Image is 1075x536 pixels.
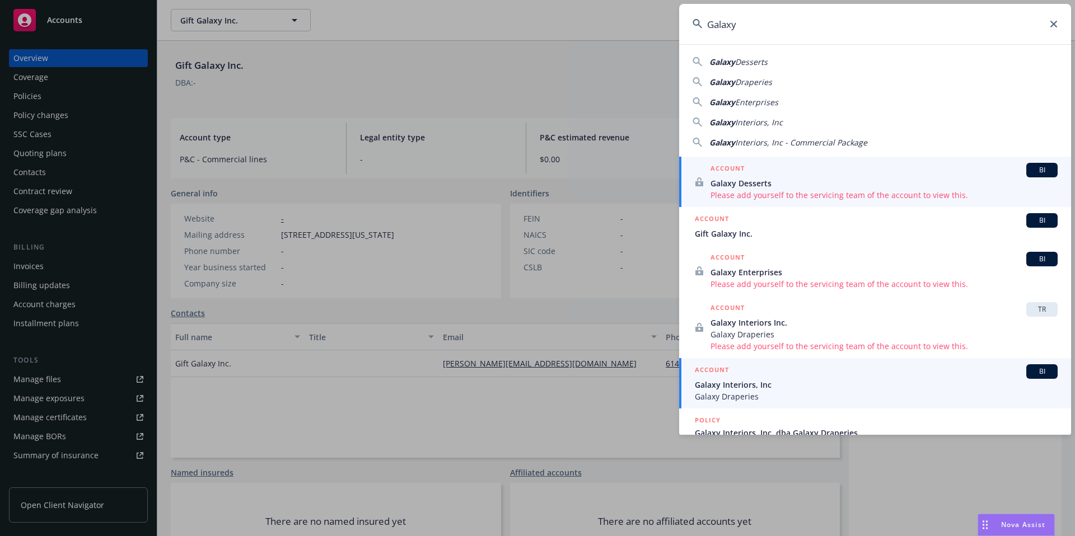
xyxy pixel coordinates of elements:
button: Nova Assist [978,514,1055,536]
h5: ACCOUNT [695,364,729,378]
span: Galaxy Draperies [695,391,1058,402]
a: ACCOUNTBIGalaxy Interiors, IncGalaxy Draperies [679,358,1071,408]
span: BI [1031,254,1053,264]
a: POLICYGalaxy Interiors, Inc. dba Galaxy Draperies [679,408,1071,457]
h5: ACCOUNT [711,302,745,316]
h5: ACCOUNT [711,163,745,176]
span: Please add yourself to the servicing team of the account to view this. [711,189,1058,201]
a: ACCOUNTBIGalaxy EnterprisesPlease add yourself to the servicing team of the account to view this. [679,246,1071,296]
span: BI [1031,215,1053,225]
span: Galaxy [709,97,735,107]
h5: ACCOUNT [695,213,729,227]
span: BI [1031,366,1053,377]
span: Interiors, Inc - Commercial Package [735,137,867,148]
span: BI [1031,165,1053,175]
span: Galaxy [709,117,735,128]
span: Desserts [735,57,768,67]
span: Please add yourself to the servicing team of the account to view this. [711,278,1058,290]
span: TR [1031,304,1053,314]
span: Enterprises [735,97,778,107]
span: Galaxy Enterprises [711,266,1058,278]
span: Nova Assist [1001,520,1045,529]
div: Drag to move [978,514,992,535]
input: Search... [679,4,1071,44]
span: Galaxy Draperies [711,328,1058,340]
a: ACCOUNTBIGift Galaxy Inc. [679,207,1071,246]
span: Galaxy Interiors Inc. [711,317,1058,328]
h5: ACCOUNT [711,252,745,265]
span: Galaxy Interiors, Inc. dba Galaxy Draperies [695,427,1058,439]
a: ACCOUNTBIGalaxy DessertsPlease add yourself to the servicing team of the account to view this. [679,157,1071,207]
span: Please add yourself to the servicing team of the account to view this. [711,340,1058,352]
span: Draperies [735,77,772,87]
span: Interiors, Inc [735,117,783,128]
a: ACCOUNTTRGalaxy Interiors Inc.Galaxy DraperiesPlease add yourself to the servicing team of the ac... [679,296,1071,358]
span: Galaxy Interiors, Inc [695,379,1058,391]
span: Galaxy Desserts [711,177,1058,189]
span: Gift Galaxy Inc. [695,228,1058,239]
span: Galaxy [709,57,735,67]
h5: POLICY [695,415,721,426]
span: Galaxy [709,77,735,87]
span: Galaxy [709,137,735,148]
